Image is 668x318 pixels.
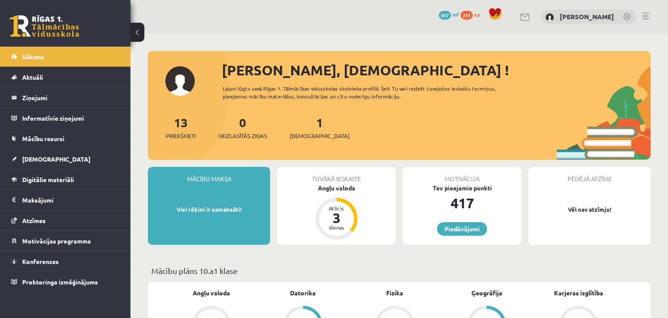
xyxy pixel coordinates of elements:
[11,251,120,271] a: Konferences
[290,288,316,298] a: Datorika
[439,11,459,18] a: 417 mP
[22,217,46,224] span: Atzīmes
[22,108,120,128] legend: Informatīvie ziņojumi
[148,167,270,183] div: Mācību maksa
[11,47,120,67] a: Sākums
[22,257,59,265] span: Konferences
[223,85,524,100] div: Laipni lūgts savā Rīgas 1. Tālmācības vidusskolas skolnieka profilā. Šeit Tu vari redzēt tuvojošo...
[11,149,120,169] a: [DEMOGRAPHIC_DATA]
[277,183,396,193] div: Angļu valoda
[290,115,350,140] a: 1[DEMOGRAPHIC_DATA]
[166,132,196,140] span: Priekšmeti
[403,183,521,193] div: Tev pieejamie punkti
[22,237,91,245] span: Motivācijas programma
[461,11,473,20] span: 211
[545,13,554,22] img: Kristiāna Jansone
[403,167,521,183] div: Motivācija
[193,288,230,298] a: Angļu valoda
[22,155,90,163] span: [DEMOGRAPHIC_DATA]
[218,132,267,140] span: Neizlasītās ziņas
[403,193,521,213] div: 417
[386,288,403,298] a: Fizika
[11,129,120,149] a: Mācību resursi
[439,11,451,20] span: 417
[22,53,44,61] span: Sākums
[528,167,651,183] div: Pēdējā atzīme
[560,12,614,21] a: [PERSON_NAME]
[11,88,120,108] a: Ziņojumi
[471,288,502,298] a: Ģeogrāfija
[22,73,43,81] span: Aktuāli
[218,115,267,140] a: 0Neizlasītās ziņas
[11,108,120,128] a: Informatīvie ziņojumi
[474,11,480,18] span: xp
[324,225,350,230] div: dienas
[22,176,74,183] span: Digitālie materiāli
[11,272,120,292] a: Proktoringa izmēģinājums
[22,88,120,108] legend: Ziņojumi
[22,190,120,210] legend: Maksājumi
[277,183,396,241] a: Angļu valoda Atlicis 3 dienas
[11,190,120,210] a: Maksājumi
[152,205,266,214] p: Visi rēķini ir samaksāti!
[324,211,350,225] div: 3
[461,11,484,18] a: 211 xp
[11,210,120,230] a: Atzīmes
[22,135,64,142] span: Mācību resursi
[151,265,647,277] p: Mācību plāns 10.a1 klase
[11,67,120,87] a: Aktuāli
[11,169,120,189] a: Digitālie materiāli
[22,278,98,286] span: Proktoringa izmēģinājums
[554,288,603,298] a: Karjeras izglītība
[277,167,396,183] div: Tuvākā ieskaite
[290,132,350,140] span: [DEMOGRAPHIC_DATA]
[324,206,350,211] div: Atlicis
[437,222,487,236] a: Piedāvājumi
[10,15,79,37] a: Rīgas 1. Tālmācības vidusskola
[222,60,651,81] div: [PERSON_NAME], [DEMOGRAPHIC_DATA] !
[166,115,196,140] a: 13Priekšmeti
[11,231,120,251] a: Motivācijas programma
[533,205,646,214] p: Vēl nav atzīmju!
[452,11,459,18] span: mP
